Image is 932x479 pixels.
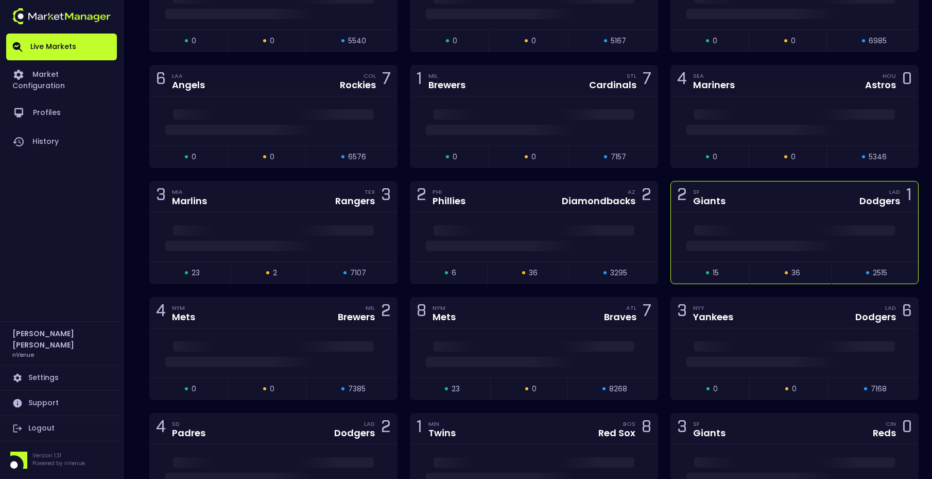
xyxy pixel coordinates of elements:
[32,452,85,459] p: Version 1.31
[693,80,735,90] div: Mariners
[192,36,196,46] span: 0
[417,419,422,438] div: 1
[604,312,636,322] div: Braves
[270,152,274,162] span: 0
[869,152,887,162] span: 5346
[677,187,687,206] div: 2
[338,312,375,322] div: Brewers
[611,36,626,46] span: 5167
[364,420,375,428] div: LAD
[6,391,117,416] a: Support
[381,187,391,206] div: 3
[364,72,376,80] div: COL
[626,304,636,312] div: ATL
[531,36,536,46] span: 0
[713,384,718,394] span: 0
[32,459,85,467] p: Powered by nVenue
[12,328,111,351] h2: [PERSON_NAME] [PERSON_NAME]
[713,152,717,162] span: 0
[433,304,456,312] div: NYM
[693,304,733,312] div: NYY
[791,152,796,162] span: 0
[348,384,366,394] span: 7385
[417,303,426,322] div: 8
[623,420,635,428] div: BOS
[192,268,200,278] span: 23
[156,303,166,322] div: 4
[172,304,195,312] div: NYM
[428,420,456,428] div: MIN
[172,312,195,322] div: Mets
[643,303,651,322] div: 7
[6,416,117,441] a: Logout
[365,188,375,196] div: TEX
[381,419,391,438] div: 2
[869,36,887,46] span: 6985
[529,268,538,278] span: 36
[453,36,457,46] span: 0
[902,71,912,90] div: 0
[609,384,627,394] span: 8268
[871,384,887,394] span: 7168
[433,312,456,322] div: Mets
[713,36,717,46] span: 0
[381,303,391,322] div: 2
[428,72,465,80] div: MIL
[642,419,651,438] div: 8
[677,71,687,90] div: 4
[859,196,900,206] div: Dodgers
[628,188,635,196] div: AZ
[192,384,196,394] span: 0
[598,428,635,438] div: Red Sox
[334,428,375,438] div: Dodgers
[693,428,726,438] div: Giants
[156,187,166,206] div: 3
[273,268,277,278] span: 2
[172,196,207,206] div: Marlins
[865,80,896,90] div: Astros
[589,80,636,90] div: Cardinals
[156,419,166,438] div: 4
[610,268,627,278] span: 3295
[532,384,537,394] span: 0
[350,268,366,278] span: 7107
[172,80,205,90] div: Angels
[873,268,887,278] span: 2515
[452,268,456,278] span: 6
[340,80,376,90] div: Rockies
[677,419,687,438] div: 3
[791,36,796,46] span: 0
[883,72,896,80] div: HOU
[6,366,117,390] a: Settings
[6,452,117,469] div: Version 1.31Powered by nVenue
[428,80,465,90] div: Brewers
[12,8,111,24] img: logo
[12,351,34,358] h3: nVenue
[562,196,635,206] div: Diamondbacks
[348,152,366,162] span: 6576
[348,36,366,46] span: 5540
[452,384,460,394] span: 23
[902,419,912,438] div: 0
[873,428,896,438] div: Reds
[693,420,726,428] div: SF
[791,268,800,278] span: 36
[172,72,205,80] div: LAA
[531,152,536,162] span: 0
[713,268,719,278] span: 15
[6,60,117,98] a: Market Configuration
[693,196,726,206] div: Giants
[270,36,274,46] span: 0
[889,188,900,196] div: LAD
[906,187,912,206] div: 1
[627,72,636,80] div: STL
[382,71,391,90] div: 7
[172,188,207,196] div: MIA
[366,304,375,312] div: MIL
[643,71,651,90] div: 7
[693,72,735,80] div: SEA
[270,384,274,394] span: 0
[433,196,465,206] div: Phillies
[6,34,117,60] a: Live Markets
[677,303,687,322] div: 3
